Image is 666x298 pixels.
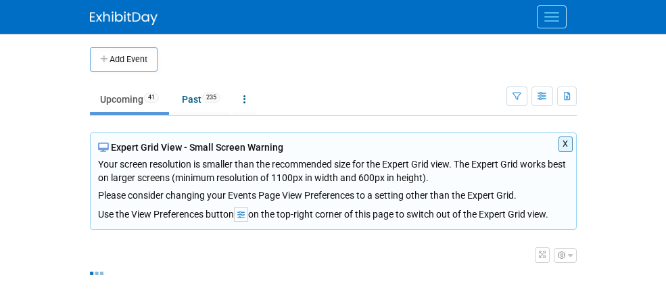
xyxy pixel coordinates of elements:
span: 41 [144,93,159,103]
div: Please consider changing your Events Page View Preferences to a setting other than the Expert Grid. [98,184,569,202]
a: Upcoming41 [90,86,169,112]
img: ExhibitDay [90,11,158,25]
img: loading... [90,272,103,275]
button: X [558,136,573,152]
a: Past235 [172,86,231,112]
div: Expert Grid View - Small Screen Warning [98,141,569,154]
button: Add Event [90,47,158,72]
div: Use the View Preferences button on the top-right corner of this page to switch out of the Expert ... [98,202,569,222]
button: Menu [537,5,567,28]
div: Your screen resolution is smaller than the recommended size for the Expert Grid view. The Expert ... [98,154,569,202]
span: 235 [202,93,220,103]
